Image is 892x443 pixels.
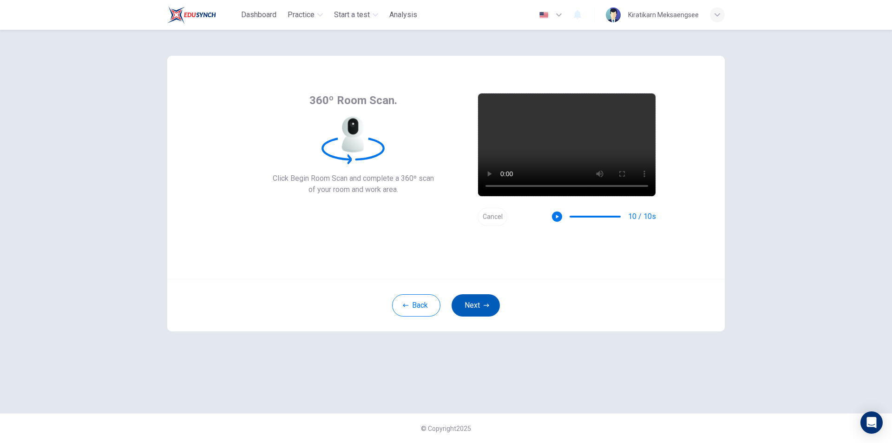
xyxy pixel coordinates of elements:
button: Analysis [386,7,421,23]
a: Train Test logo [167,6,237,24]
span: Analysis [389,9,417,20]
div: Kiratikarn Meksaengsee [628,9,699,20]
span: Practice [288,9,315,20]
span: Dashboard [241,9,276,20]
img: Profile picture [606,7,621,22]
div: Open Intercom Messenger [860,411,883,434]
span: © Copyright 2025 [421,425,471,432]
span: Click Begin Room Scan and complete a 360º scan [273,173,434,184]
button: Cancel [478,208,507,226]
img: Train Test logo [167,6,216,24]
span: 10 / 10s [628,211,656,222]
span: 360º Room Scan. [309,93,397,108]
button: Dashboard [237,7,280,23]
span: of your room and work area. [273,184,434,195]
button: Next [452,294,500,317]
span: Start a test [334,9,370,20]
button: Start a test [330,7,382,23]
button: Back [392,294,440,317]
button: Practice [284,7,327,23]
img: en [538,12,550,19]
